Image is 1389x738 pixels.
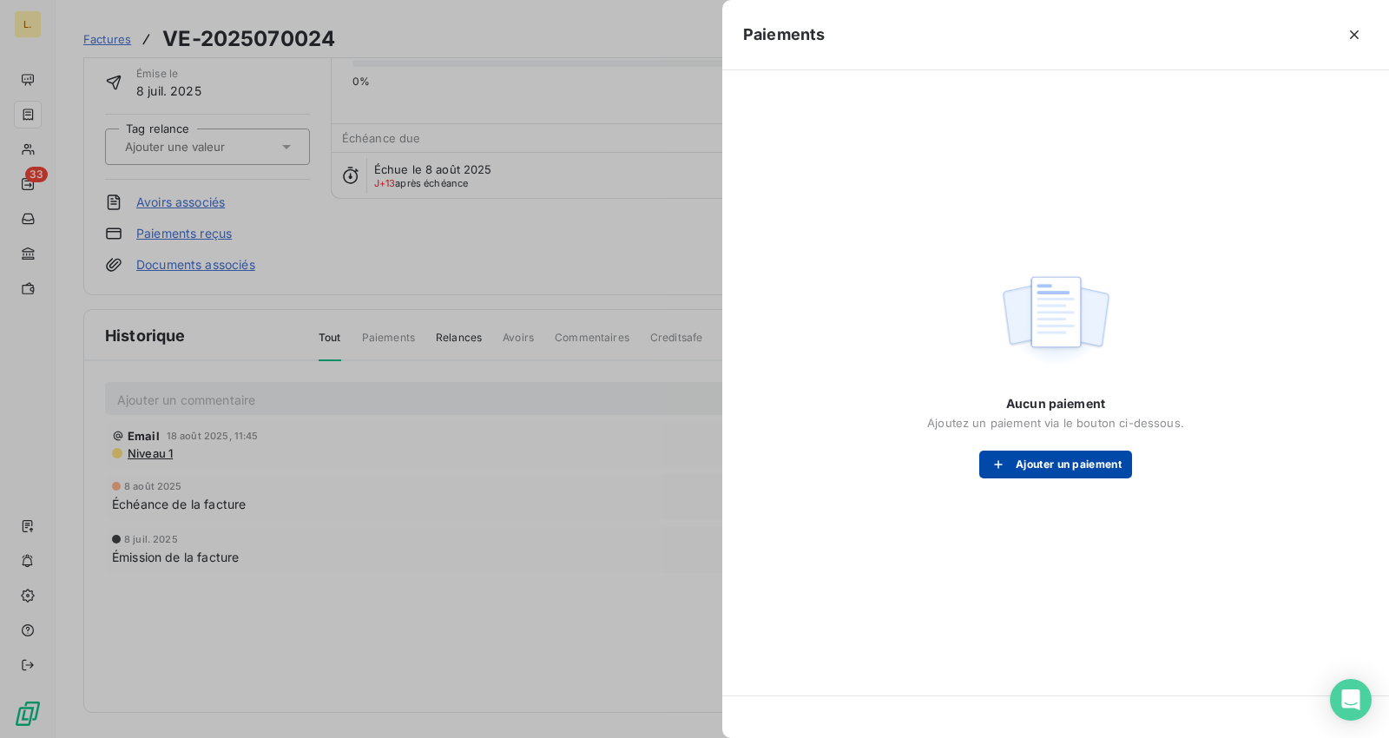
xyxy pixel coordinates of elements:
[1000,267,1111,374] img: empty state
[927,416,1184,430] span: Ajoutez un paiement via le bouton ci-dessous.
[1006,395,1105,412] span: Aucun paiement
[979,451,1132,478] button: Ajouter un paiement
[743,23,825,47] h5: Paiements
[1330,679,1372,721] div: Open Intercom Messenger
